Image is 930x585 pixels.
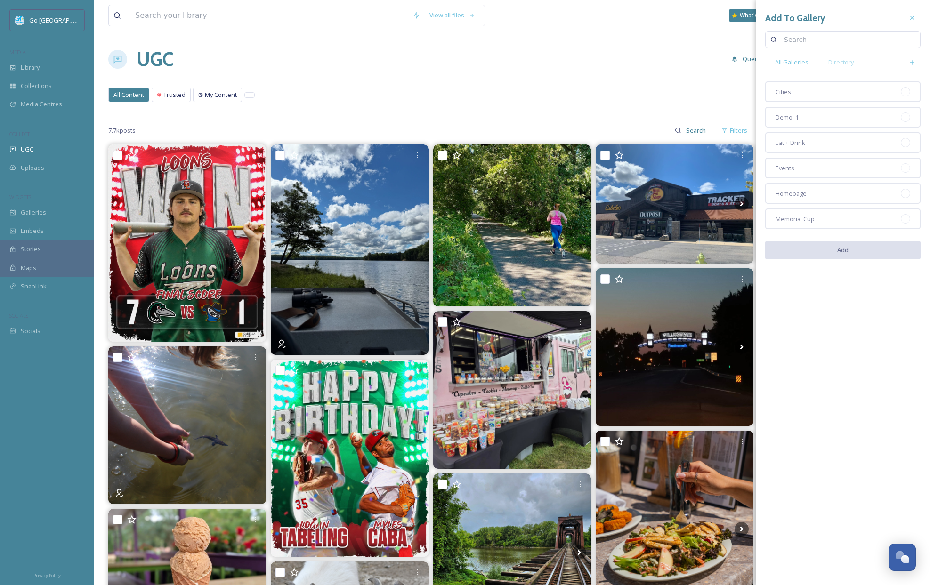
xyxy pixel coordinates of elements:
input: Search [779,30,915,49]
input: Search your library [130,5,408,26]
a: View all files [425,6,480,24]
span: Galleries [21,208,46,217]
span: Library [21,63,40,72]
span: 7.7k posts [108,126,136,135]
span: Maps [21,264,36,272]
span: UGC [21,145,33,154]
img: GoGreatLogo_MISkies_RegionalTrails%20%281%29.png [15,16,24,25]
button: Add [765,241,921,259]
span: COLLECT [9,130,30,137]
span: Stories [21,245,41,254]
button: Open Chat [889,544,916,571]
span: SnapLink [21,282,47,291]
span: All Content [113,90,144,99]
span: Cities [776,88,791,96]
span: Socials [21,327,40,336]
span: Go [GEOGRAPHIC_DATA] [29,16,99,24]
span: Uploads [21,163,44,172]
img: Join CNC staff on Fri, Aug 22 to release young lake sturgeon into the Tittabawassee River! Please... [108,346,266,504]
span: Events [776,164,794,173]
button: Queued [727,50,771,68]
a: Queued [727,50,776,68]
img: 🎡Another great day at the Genesee County Fair! All your favorites including gourmet cupcakes, bub... [433,311,591,469]
img: The wood has been repaired and stained so the HI team installed the remaining two channel letter ... [596,144,753,263]
span: Embeds [21,226,44,235]
span: Memorial Cup [776,215,815,224]
span: WIDGETS [9,193,31,200]
span: Media Centres [21,100,62,109]
input: Search [681,121,712,140]
h3: Add To Gallery [765,11,825,25]
img: We were not in the” Everglades” today. #lookupseeblue [271,144,429,355]
span: Demo_1 [776,113,799,122]
span: My Content [205,90,237,99]
a: What's New [729,9,776,22]
span: All Galleries [775,58,809,67]
img: 30 min interval run ✌🏼♥️🏃‍♀️ onepeloton To say hiit after hiit two for one is perfection is an un... [433,144,591,306]
span: Privacy Policy [33,572,61,578]
span: Homepage [776,189,807,198]
span: Filters [730,126,747,135]
span: Collections [21,81,52,90]
img: Happy Birthday to Loons pitchers Logan Tabeling and Myles Caba! 🥳 [271,360,429,557]
span: Trusted [163,90,186,99]
span: SOCIALS [9,312,28,319]
span: MEDIA [9,48,26,56]
span: Eat + Drink [776,138,805,147]
span: Directory [828,58,854,67]
a: Privacy Policy [33,569,61,580]
a: UGC [137,45,173,73]
img: Just 1 game back! 🟢 Jake Gelof: 2 2B, BB, 2 RBI, 3 R 🟢 Maddux Bruns: 4.2 IP, 2 H, 0 ER, 8 SO 🟢 Jo... [108,144,266,342]
img: frankenmuth turned 180 on Monday! Have some great memories from this beautiful little town. First... [596,268,753,426]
